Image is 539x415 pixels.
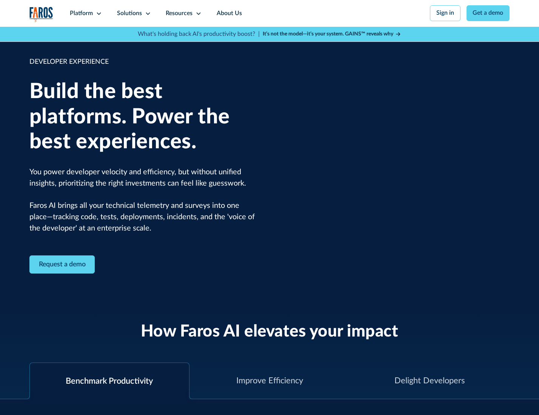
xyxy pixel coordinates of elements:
[263,30,402,38] a: It’s not the model—it’s your system. GAINS™ reveals why
[29,7,54,22] a: home
[263,31,393,37] strong: It’s not the model—it’s your system. GAINS™ reveals why
[29,167,259,234] p: You power developer velocity and efficiency, but without unified insights, prioritizing the right...
[70,9,93,18] div: Platform
[394,375,465,387] div: Delight Developers
[117,9,142,18] div: Solutions
[467,5,510,21] a: Get a demo
[141,322,399,342] h2: How Faros AI elevates your impact
[430,5,460,21] a: Sign in
[29,7,54,22] img: Logo of the analytics and reporting company Faros.
[66,375,153,387] div: Benchmark Productivity
[166,9,192,18] div: Resources
[29,57,259,67] div: DEVELOPER EXPERIENCE
[29,79,259,155] h1: Build the best platforms. Power the best experiences.
[236,375,303,387] div: Improve Efficiency
[29,255,95,274] a: Contact Modal
[138,30,260,39] p: What's holding back AI's productivity boost? |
